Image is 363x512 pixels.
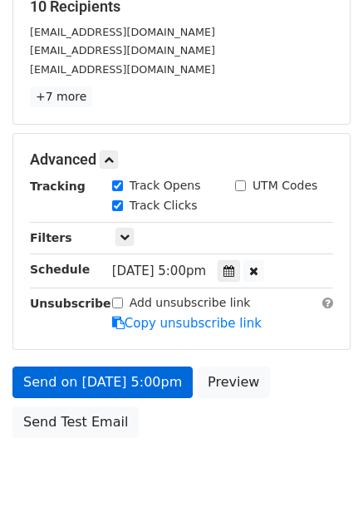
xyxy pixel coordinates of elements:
[30,231,72,244] strong: Filters
[30,263,90,276] strong: Schedule
[30,44,215,57] small: [EMAIL_ADDRESS][DOMAIN_NAME]
[112,316,262,331] a: Copy unsubscribe link
[130,197,198,214] label: Track Clicks
[30,297,111,310] strong: Unsubscribe
[30,26,215,38] small: [EMAIL_ADDRESS][DOMAIN_NAME]
[112,263,206,278] span: [DATE] 5:00pm
[30,63,215,76] small: [EMAIL_ADDRESS][DOMAIN_NAME]
[130,294,251,312] label: Add unsubscribe link
[253,177,317,194] label: UTM Codes
[30,180,86,193] strong: Tracking
[197,367,270,398] a: Preview
[280,432,363,512] iframe: Chat Widget
[30,150,333,169] h5: Advanced
[12,367,193,398] a: Send on [DATE] 5:00pm
[12,406,139,438] a: Send Test Email
[130,177,201,194] label: Track Opens
[30,86,92,107] a: +7 more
